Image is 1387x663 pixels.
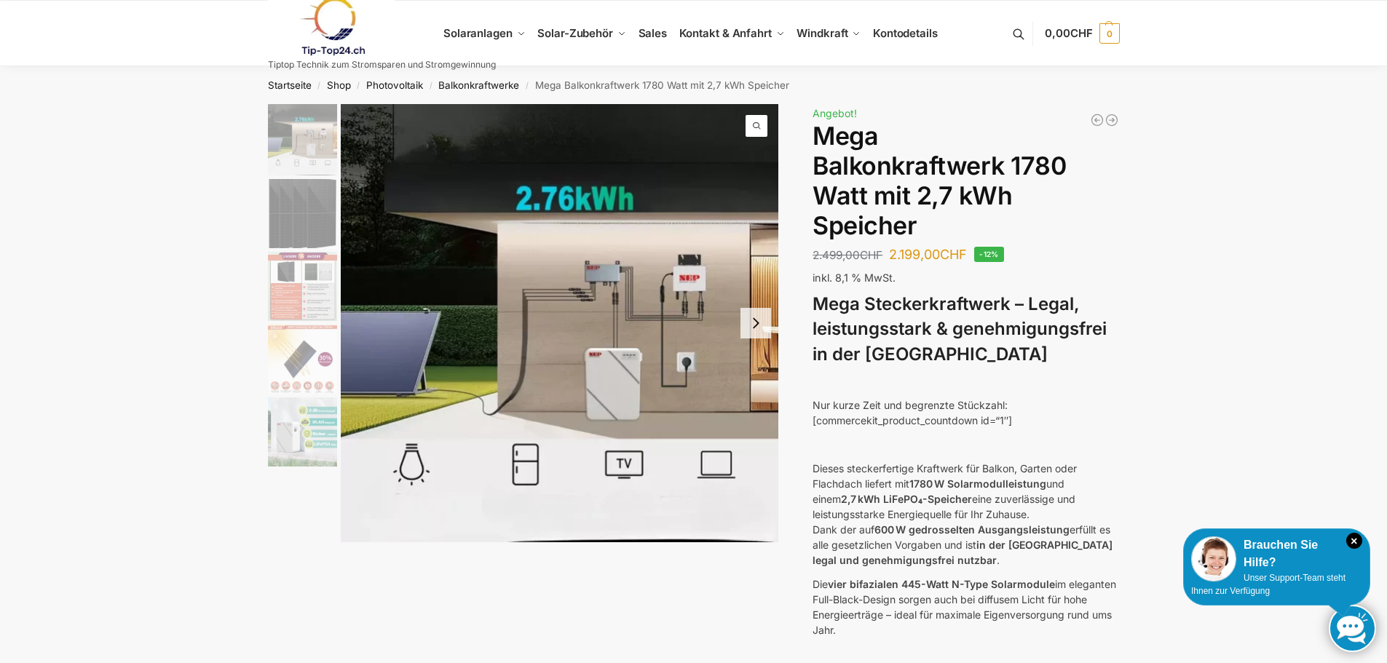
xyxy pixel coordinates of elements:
[268,60,496,69] p: Tiptop Technik zum Stromsparen und Stromgewinnung
[1346,533,1362,549] i: Schließen
[438,79,519,91] a: Balkonkraftwerke
[1099,23,1120,44] span: 0
[1090,113,1105,127] a: Balkonkraftwerk 600/810 Watt Fullblack
[443,26,513,40] span: Solaranlagen
[341,104,779,542] img: Balkonkraftwerk mit grossem Speicher
[797,26,847,40] span: Windkraft
[268,179,337,248] img: 4 mal bificiale Solarmodule
[673,1,791,66] a: Kontakt & Anfahrt
[1045,26,1092,40] span: 0,00
[1191,573,1345,596] span: Unser Support-Team steht Ihnen zur Verfügung
[242,66,1145,104] nav: Breadcrumb
[1045,12,1119,55] a: 0,00CHF 0
[874,523,1070,536] strong: 600 W gedrosselten Ausgangsleistung
[791,1,867,66] a: Windkraft
[341,104,779,542] a: Solaranlage mit 2,7 KW Batteriespeicher Genehmigungsfrei9 37f323a9 fb5c 4dce 8a67 e3838845de63 1
[1070,26,1093,40] span: CHF
[366,79,423,91] a: Photovoltaik
[268,325,337,394] img: Bificial 30 % mehr Leistung
[312,80,327,92] span: /
[679,26,772,40] span: Kontakt & Anfahrt
[813,107,857,119] span: Angebot!
[813,397,1119,428] p: Nur kurze Zeit und begrenzte Stückzahl: [commercekit_product_countdown id=“1″]
[351,80,366,92] span: /
[828,578,1055,590] strong: vier bifazialen 445-Watt N-Type Solarmodule
[974,247,1004,262] span: -12%
[1105,113,1119,127] a: 890/600 Watt Solarkraftwerk + 2,7 KW Batteriespeicher Genehmigungsfrei
[268,397,337,467] img: Leise und Wartungsfrei
[632,1,673,66] a: Sales
[813,576,1119,638] p: Die im eleganten Full-Black-Design sorgen auch bei diffusem Licht für hohe Energieerträge – ideal...
[860,248,882,262] span: CHF
[873,26,938,40] span: Kontodetails
[841,493,972,505] strong: 2,7 kWh LiFePO₄-Speicher
[1191,536,1236,581] img: Customer service
[909,477,1046,490] strong: 1780 W Solarmodulleistung
[327,79,351,91] a: Shop
[423,80,438,92] span: /
[813,293,1107,365] strong: Mega Steckerkraftwerk – Legal, leistungsstark & genehmigungsfrei in der [GEOGRAPHIC_DATA]
[940,247,967,262] span: CHF
[867,1,944,66] a: Kontodetails
[268,79,312,91] a: Startseite
[268,252,337,321] img: Bificial im Vergleich zu billig Modulen
[537,26,613,40] span: Solar-Zubehör
[889,247,967,262] bdi: 2.199,00
[813,122,1119,240] h1: Mega Balkonkraftwerk 1780 Watt mit 2,7 kWh Speicher
[268,104,337,175] img: Balkonkraftwerk mit grossem Speicher
[519,80,534,92] span: /
[813,248,882,262] bdi: 2.499,00
[740,308,771,338] button: Next slide
[639,26,668,40] span: Sales
[532,1,632,66] a: Solar-Zubehör
[1191,536,1362,571] div: Brauchen Sie Hilfe?
[813,461,1119,568] p: Dieses steckerfertige Kraftwerk für Balkon, Garten oder Flachdach liefert mit und einem eine zuve...
[813,271,896,284] span: inkl. 8,1 % MwSt.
